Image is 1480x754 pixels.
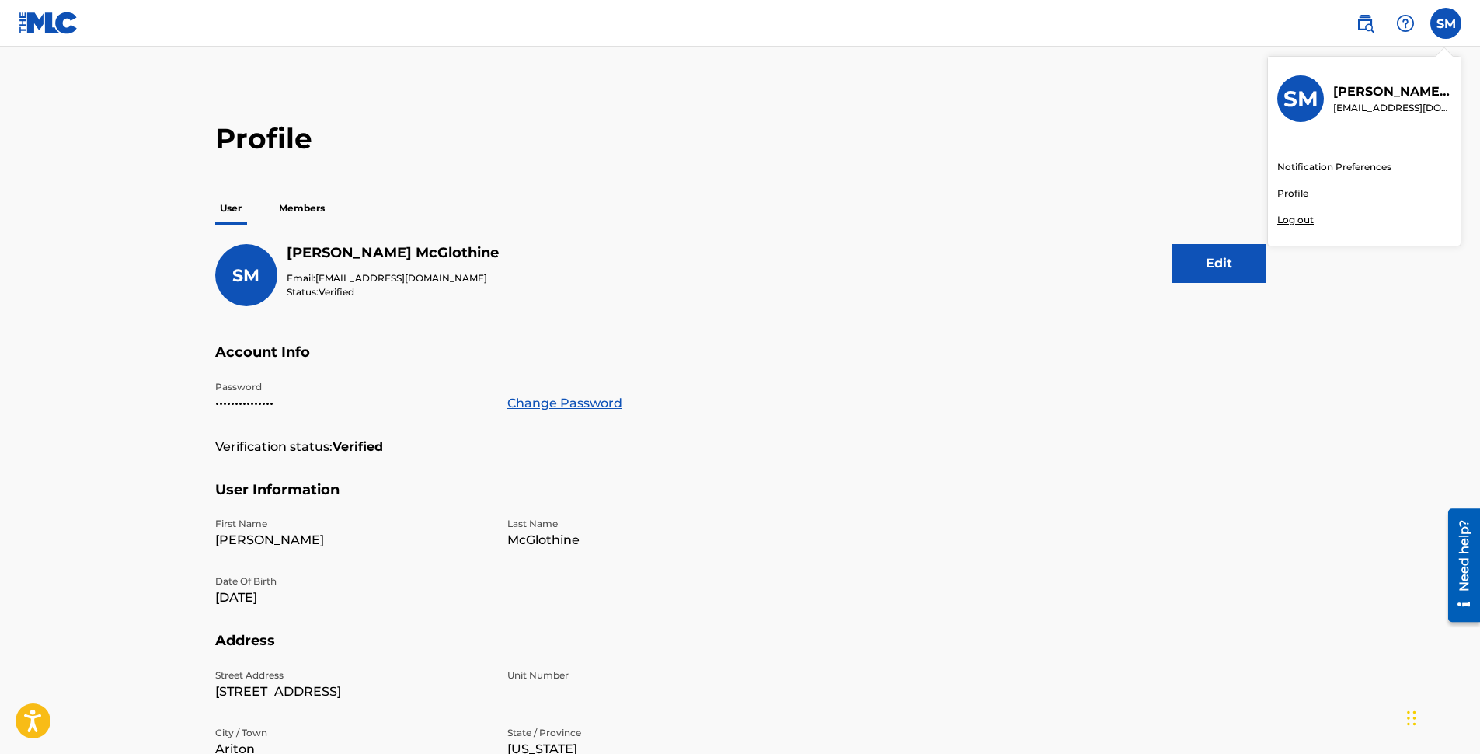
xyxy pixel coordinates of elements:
[215,588,489,607] p: [DATE]
[215,192,246,225] p: User
[507,726,781,740] p: State / Province
[1277,160,1391,174] a: Notification Preferences
[1333,101,1451,115] p: meanmachine7381@gmail.com
[215,531,489,550] p: [PERSON_NAME]
[215,574,489,588] p: Date Of Birth
[1356,14,1374,33] img: search
[215,517,489,531] p: First Name
[232,265,259,286] span: SM
[1333,82,1451,101] p: Sammy McGlothine
[287,285,499,299] p: Status:
[287,271,499,285] p: Email:
[1402,679,1480,754] iframe: Chat Widget
[215,668,489,682] p: Street Address
[215,438,333,456] p: Verification status:
[215,394,489,413] p: •••••••••••••••
[1172,244,1266,283] button: Edit
[215,121,1266,156] h2: Profile
[315,272,487,284] span: [EMAIL_ADDRESS][DOMAIN_NAME]
[507,517,781,531] p: Last Name
[1390,8,1421,39] div: Help
[1430,8,1461,39] div: User Menu
[319,286,354,298] span: Verified
[507,394,622,413] a: Change Password
[215,344,1266,380] h5: Account Info
[215,481,1266,518] h5: User Information
[507,668,781,682] p: Unit Number
[215,632,1266,668] h5: Address
[1436,503,1480,628] iframe: Resource Center
[287,244,499,262] h5: Sammy McGlothine
[507,531,781,550] p: McGlothine
[215,682,489,701] p: [STREET_ADDRESS]
[1349,8,1381,39] a: Public Search
[1407,695,1416,742] div: Drag
[215,380,489,394] p: Password
[1277,187,1308,201] a: Profile
[1283,86,1318,113] h3: SM
[1277,213,1314,227] p: Log out
[333,438,383,456] strong: Verified
[19,12,78,34] img: MLC Logo
[274,192,329,225] p: Members
[1396,14,1415,33] img: help
[215,726,489,740] p: City / Town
